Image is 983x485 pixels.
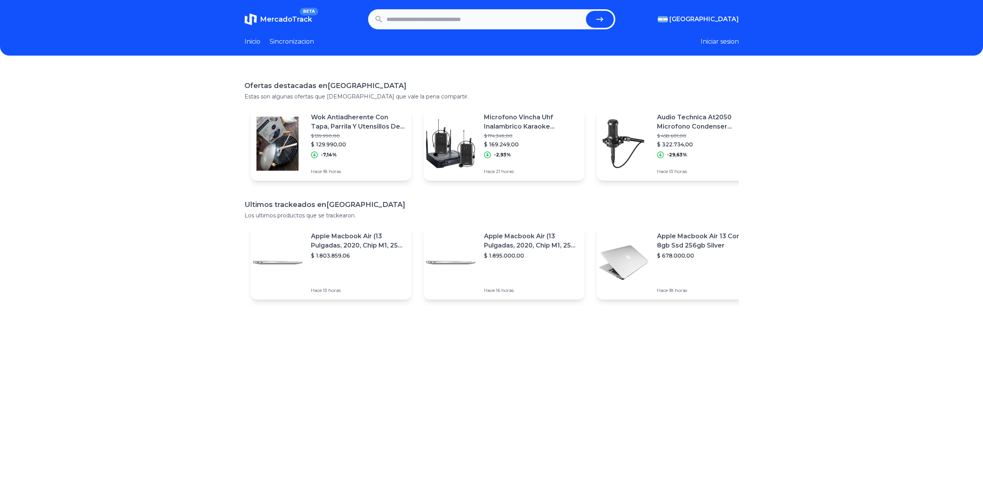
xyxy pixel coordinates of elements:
[311,168,405,175] p: Hace 18 horas
[484,168,578,175] p: Hace 21 horas
[321,152,337,158] p: -7,14%
[484,287,578,293] p: Hace 16 horas
[657,113,751,131] p: Audio Technica At2050 Microfono Condenser Multipatron
[251,226,411,300] a: Featured imageApple Macbook Air (13 Pulgadas, 2020, Chip M1, 256 Gb De Ssd, 8 Gb De Ram) - Plata$...
[424,226,584,300] a: Featured imageApple Macbook Air (13 Pulgadas, 2020, Chip M1, 256 Gb De Ssd, 8 Gb De Ram) - Plata$...
[311,287,405,293] p: Hace 13 horas
[597,107,757,181] a: Featured imageAudio Technica At2050 Microfono Condenser Multipatron$ 458.601,00$ 322.734,00-29,63...
[244,80,739,91] h1: Ofertas destacadas en [GEOGRAPHIC_DATA]
[311,141,405,148] p: $ 129.990,00
[658,15,739,24] button: [GEOGRAPHIC_DATA]
[270,37,314,46] a: Sincronizacion
[311,113,405,131] p: Wok Antiadherente Con Tapa, Parrila Y Utensillos De Bambu
[484,113,578,131] p: Microfono Vincha Uhf Inalambrico Karaoke Conferencias Videollamadas Pro Color Negro
[424,236,478,290] img: Featured image
[597,117,651,171] img: Featured image
[667,152,687,158] p: -29,63%
[657,133,751,139] p: $ 458.601,00
[484,133,578,139] p: $ 174.349,00
[300,8,318,15] span: BETA
[701,37,739,46] button: Iniciar sesion
[311,133,405,139] p: $ 139.990,00
[424,107,584,181] a: Featured imageMicrofono Vincha Uhf Inalambrico Karaoke Conferencias Videollamadas Pro Color Negro...
[597,226,757,300] a: Featured imageApple Macbook Air 13 Core I5 8gb Ssd 256gb Silver$ 678.000,00Hace 18 horas
[311,232,405,250] p: Apple Macbook Air (13 Pulgadas, 2020, Chip M1, 256 Gb De Ssd, 8 Gb De Ram) - Plata
[251,117,305,171] img: Featured image
[657,141,751,148] p: $ 322.734,00
[251,107,411,181] a: Featured imageWok Antiadherente Con Tapa, Parrila Y Utensillos De Bambu$ 139.990,00$ 129.990,00-7...
[658,16,668,22] img: Argentina
[244,212,739,219] p: Los ultimos productos que se trackearon.
[484,232,578,250] p: Apple Macbook Air (13 Pulgadas, 2020, Chip M1, 256 Gb De Ssd, 8 Gb De Ram) - Plata
[484,252,578,259] p: $ 1.895.000,00
[494,152,511,158] p: -2,93%
[597,236,651,290] img: Featured image
[669,15,739,24] span: [GEOGRAPHIC_DATA]
[657,252,751,259] p: $ 678.000,00
[244,13,312,25] a: MercadoTrackBETA
[244,93,739,100] p: Estas son algunas ofertas que [DEMOGRAPHIC_DATA] que vale la pena compartir.
[657,287,751,293] p: Hace 18 horas
[260,15,312,24] span: MercadoTrack
[484,141,578,148] p: $ 169.249,00
[244,13,257,25] img: MercadoTrack
[311,252,405,259] p: $ 1.803.859,06
[251,236,305,290] img: Featured image
[244,37,260,46] a: Inicio
[424,117,478,171] img: Featured image
[244,199,739,210] h1: Ultimos trackeados en [GEOGRAPHIC_DATA]
[657,168,751,175] p: Hace 13 horas
[657,232,751,250] p: Apple Macbook Air 13 Core I5 8gb Ssd 256gb Silver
